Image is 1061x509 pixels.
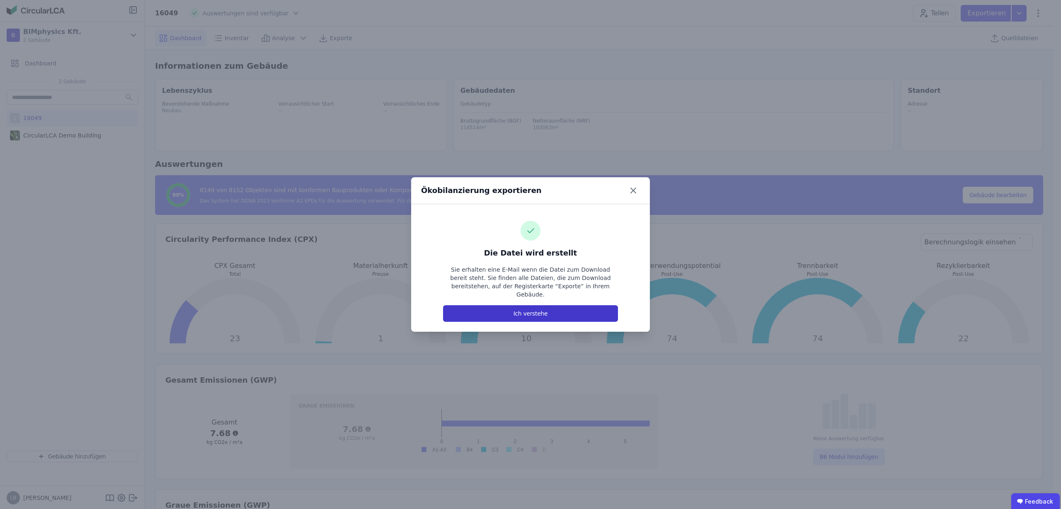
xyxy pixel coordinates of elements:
button: Ich verstehe [443,305,618,322]
div: Ökobilanzierung exportieren [421,185,542,196]
label: Sie erhalten eine E-Mail wenn die Datei zum Download bereit steht. Sie finden alle Dateien, die z... [443,265,618,299]
img: check-circle [521,221,540,241]
label: Die Datei wird erstellt [484,247,577,259]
